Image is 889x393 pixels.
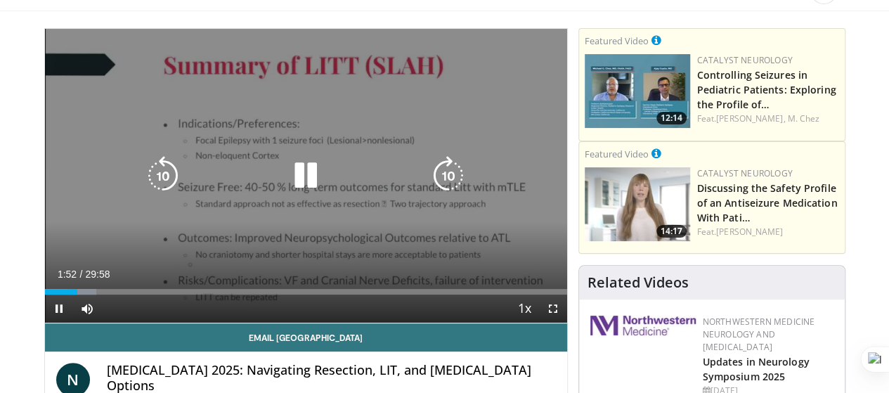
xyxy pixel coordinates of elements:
[585,167,690,241] a: 14:17
[716,112,785,124] a: [PERSON_NAME],
[85,269,110,280] span: 29:58
[45,295,73,323] button: Pause
[697,167,793,179] a: Catalyst Neurology
[585,34,649,47] small: Featured Video
[58,269,77,280] span: 1:52
[590,316,696,335] img: 2a462fb6-9365-492a-ac79-3166a6f924d8.png.150x105_q85_autocrop_double_scale_upscale_version-0.2.jpg
[73,295,101,323] button: Mute
[585,54,690,128] a: 12:14
[697,112,839,125] div: Feat.
[585,148,649,160] small: Featured Video
[697,54,793,66] a: Catalyst Neurology
[788,112,820,124] a: M. Chez
[45,323,567,352] a: Email [GEOGRAPHIC_DATA]
[656,225,687,238] span: 14:17
[80,269,83,280] span: /
[703,316,815,353] a: Northwestern Medicine Neurology and [MEDICAL_DATA]
[697,226,839,238] div: Feat.
[511,295,539,323] button: Playback Rate
[45,289,567,295] div: Progress Bar
[585,167,690,241] img: c23d0a25-a0b6-49e6-ba12-869cdc8b250a.png.150x105_q85_crop-smart_upscale.jpg
[45,29,567,323] video-js: Video Player
[539,295,567,323] button: Fullscreen
[697,181,838,224] a: Discussing the Safety Profile of an Antiseizure Medication With Pati…
[585,54,690,128] img: 5e01731b-4d4e-47f8-b775-0c1d7f1e3c52.png.150x105_q85_crop-smart_upscale.jpg
[656,112,687,124] span: 12:14
[588,274,689,291] h4: Related Videos
[716,226,783,238] a: [PERSON_NAME]
[107,363,556,393] h4: [MEDICAL_DATA] 2025: Navigating Resection, LIT, and [MEDICAL_DATA] Options
[697,68,836,111] a: Controlling Seizures in Pediatric Patients: Exploring the Profile of…
[703,355,810,383] a: Updates in Neurology Symposium 2025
